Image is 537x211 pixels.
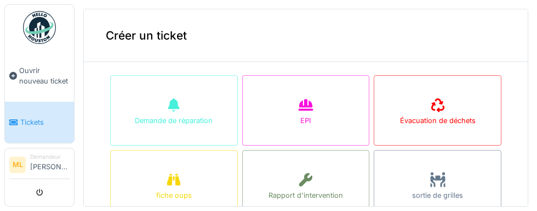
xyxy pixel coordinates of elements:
div: fiche oups [156,190,192,201]
div: Évacuation de déchets [400,115,476,126]
div: Demande de réparation [135,115,213,126]
li: ML [9,157,26,173]
div: Rapport d'intervention [268,190,343,201]
a: ML Demandeur[PERSON_NAME] [9,153,70,179]
img: Badge_color-CXgf-gQk.svg [23,11,56,44]
a: Ouvrir nouveau ticket [5,50,74,102]
div: Créer un ticket [84,9,528,62]
a: Tickets [5,102,74,143]
div: Demandeur [30,153,70,161]
span: Tickets [20,117,70,127]
span: Ouvrir nouveau ticket [19,65,70,86]
li: [PERSON_NAME] [30,153,70,176]
div: EPI [300,115,311,126]
div: sortie de grilles [412,190,463,201]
